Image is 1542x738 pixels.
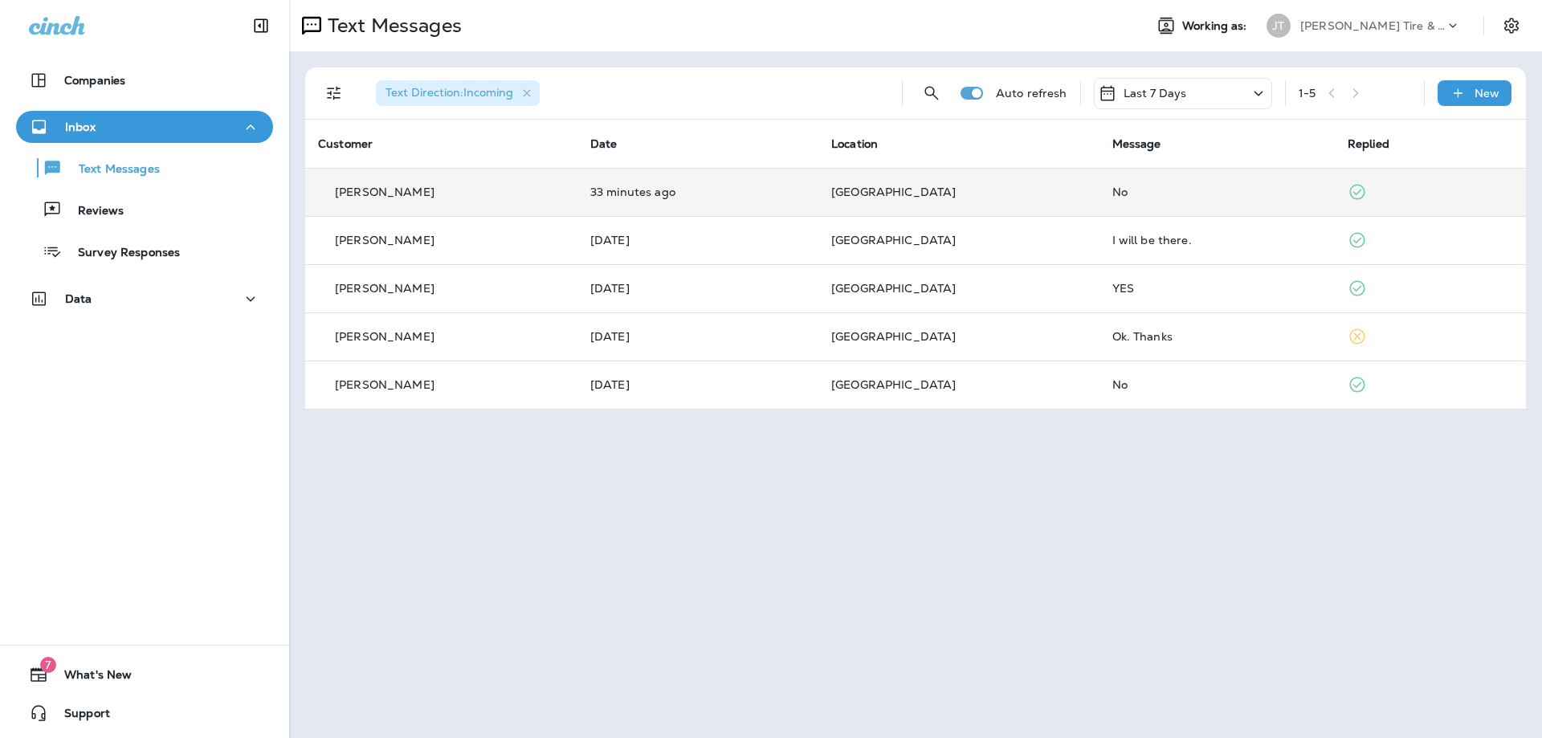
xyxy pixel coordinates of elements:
[48,668,132,687] span: What's New
[590,378,806,391] p: Oct 8, 2025 09:02 AM
[335,378,434,391] p: [PERSON_NAME]
[1112,186,1322,198] div: No
[1112,330,1322,343] div: Ok. Thanks
[590,282,806,295] p: Oct 9, 2025 05:21 PM
[1475,87,1499,100] p: New
[376,80,540,106] div: Text Direction:Incoming
[335,186,434,198] p: [PERSON_NAME]
[62,246,180,261] p: Survey Responses
[590,234,806,247] p: Oct 12, 2025 12:56 PM
[335,282,434,295] p: [PERSON_NAME]
[65,292,92,305] p: Data
[64,74,125,87] p: Companies
[1348,137,1389,151] span: Replied
[1112,137,1161,151] span: Message
[590,137,618,151] span: Date
[62,204,124,219] p: Reviews
[335,234,434,247] p: [PERSON_NAME]
[16,111,273,143] button: Inbox
[16,151,273,185] button: Text Messages
[65,120,96,133] p: Inbox
[1299,87,1316,100] div: 1 - 5
[1112,234,1322,247] div: I will be there.
[318,77,350,109] button: Filters
[321,14,462,38] p: Text Messages
[239,10,284,42] button: Collapse Sidebar
[48,707,110,726] span: Support
[831,137,878,151] span: Location
[1112,282,1322,295] div: YES
[335,330,434,343] p: [PERSON_NAME]
[1267,14,1291,38] div: JT
[63,162,160,177] p: Text Messages
[16,234,273,268] button: Survey Responses
[318,137,373,151] span: Customer
[16,64,273,96] button: Companies
[16,658,273,691] button: 7What's New
[385,85,513,100] span: Text Direction : Incoming
[590,186,806,198] p: Oct 15, 2025 09:21 AM
[16,283,273,315] button: Data
[831,233,956,247] span: [GEOGRAPHIC_DATA]
[996,87,1067,100] p: Auto refresh
[831,329,956,344] span: [GEOGRAPHIC_DATA]
[16,697,273,729] button: Support
[40,657,56,673] span: 7
[916,77,948,109] button: Search Messages
[831,281,956,296] span: [GEOGRAPHIC_DATA]
[1112,378,1322,391] div: No
[1497,11,1526,40] button: Settings
[831,185,956,199] span: [GEOGRAPHIC_DATA]
[831,377,956,392] span: [GEOGRAPHIC_DATA]
[1300,19,1445,32] p: [PERSON_NAME] Tire & Auto
[590,330,806,343] p: Oct 8, 2025 02:15 PM
[1182,19,1250,33] span: Working as:
[1124,87,1187,100] p: Last 7 Days
[16,193,273,226] button: Reviews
